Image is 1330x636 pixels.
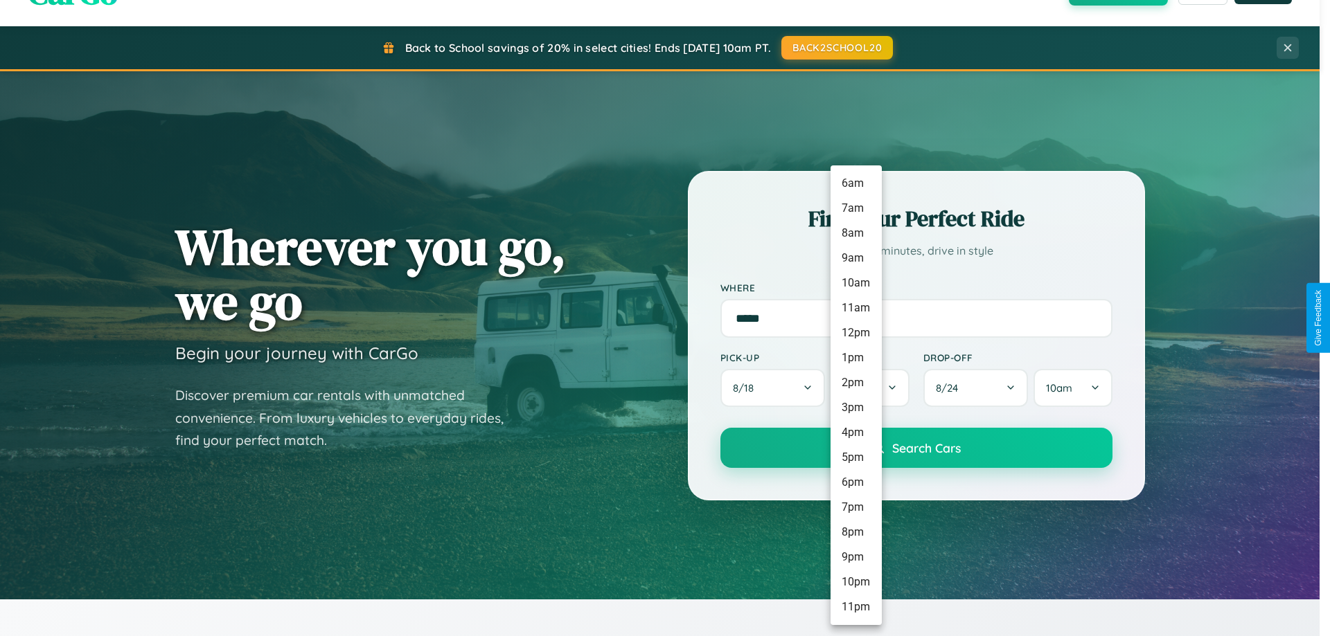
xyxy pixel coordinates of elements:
[831,345,882,370] li: 1pm
[831,320,882,345] li: 12pm
[831,271,882,296] li: 10am
[831,420,882,445] li: 4pm
[831,395,882,420] li: 3pm
[831,370,882,395] li: 2pm
[831,545,882,570] li: 9pm
[1313,290,1323,346] div: Give Feedback
[831,520,882,545] li: 8pm
[831,296,882,320] li: 11am
[831,196,882,221] li: 7am
[831,171,882,196] li: 6am
[831,570,882,594] li: 10pm
[831,495,882,520] li: 7pm
[831,221,882,246] li: 8am
[831,246,882,271] li: 9am
[831,594,882,619] li: 11pm
[831,445,882,470] li: 5pm
[831,470,882,495] li: 6pm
